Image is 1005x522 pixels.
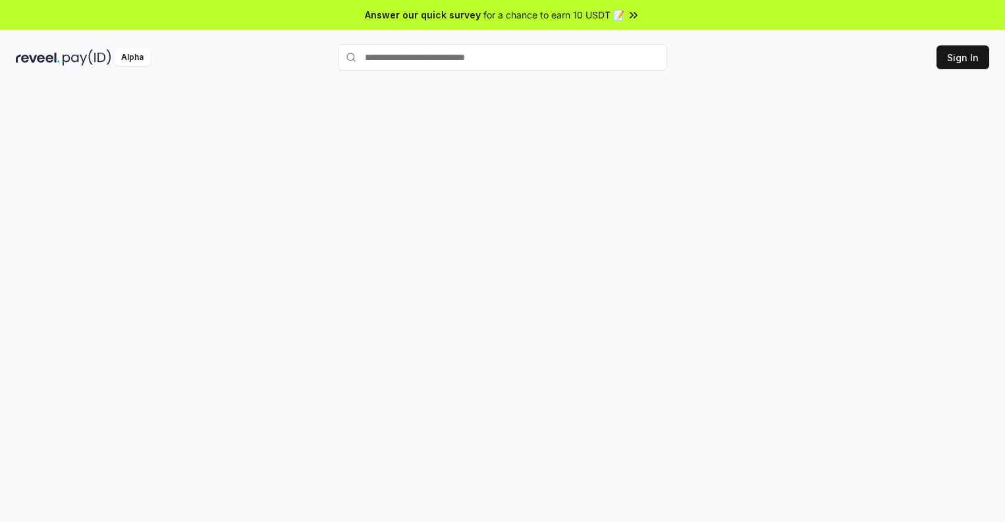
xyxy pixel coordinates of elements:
[937,45,989,69] button: Sign In
[63,49,111,66] img: pay_id
[365,8,481,22] span: Answer our quick survey
[114,49,151,66] div: Alpha
[16,49,60,66] img: reveel_dark
[483,8,624,22] span: for a chance to earn 10 USDT 📝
